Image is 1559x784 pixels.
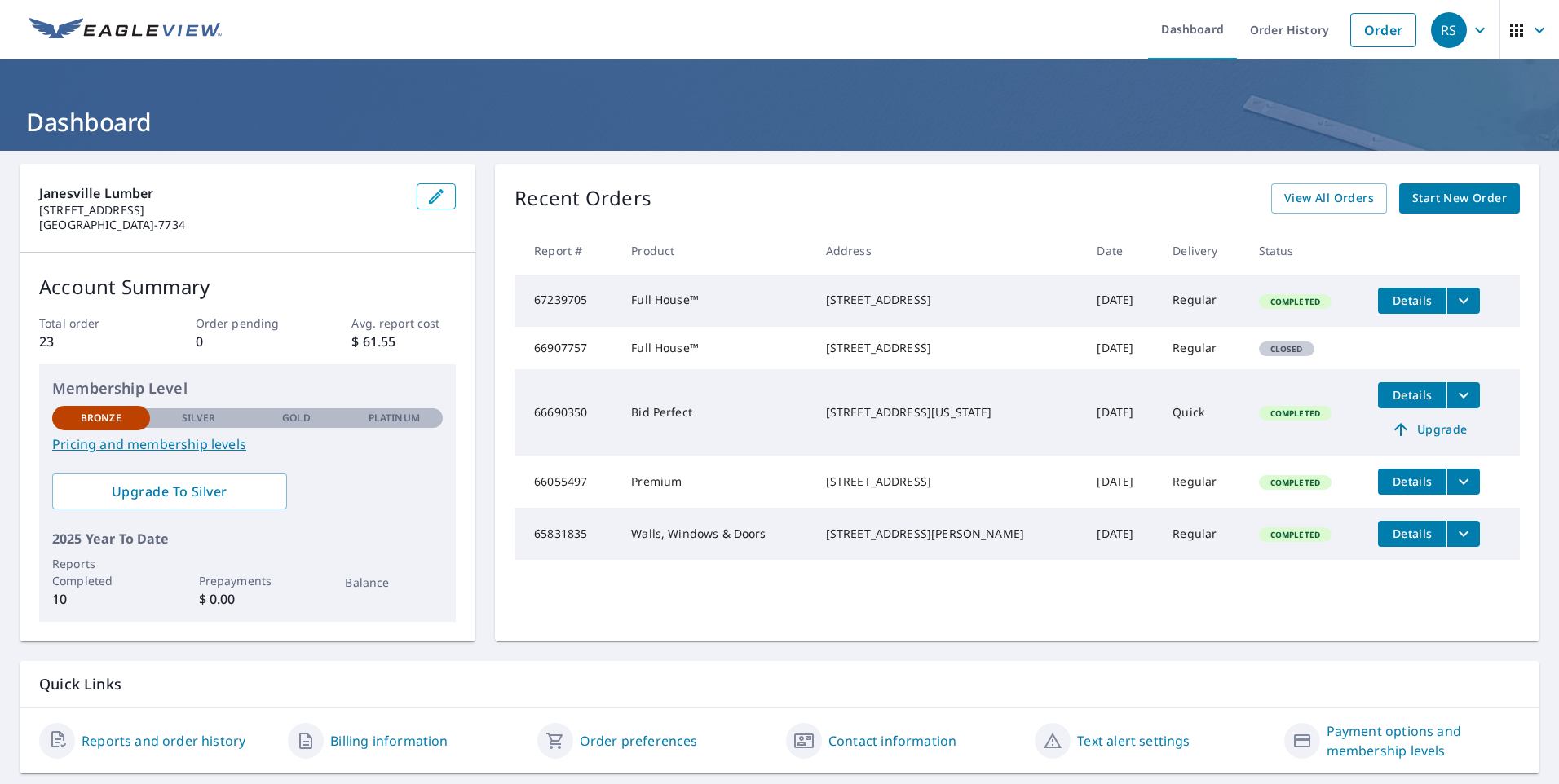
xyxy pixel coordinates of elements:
[282,411,310,425] p: Gold
[1077,731,1190,751] a: Text alert settings
[39,183,404,203] p: janesville lumber
[515,369,618,456] td: 66690350
[1084,275,1159,327] td: [DATE]
[826,473,1071,490] div: [STREET_ADDRESS]
[196,315,300,332] p: Order pending
[1378,469,1446,495] button: detailsBtn-66055497
[196,332,300,351] p: 0
[82,731,245,751] a: Reports and order history
[1261,407,1330,419] span: Completed
[52,473,287,509] a: Upgrade To Silver
[618,508,812,560] td: Walls, Windows & Doors
[39,272,456,302] p: Account Summary
[813,227,1084,275] th: Address
[1350,13,1416,47] a: Order
[1261,296,1330,307] span: Completed
[826,404,1071,421] div: [STREET_ADDRESS][US_STATE]
[826,340,1071,356] div: [STREET_ADDRESS]
[618,275,812,327] td: Full House™
[1388,526,1437,541] span: Details
[52,434,443,454] a: Pricing and membership levels
[1084,508,1159,560] td: [DATE]
[828,731,956,751] a: Contact information
[1378,521,1446,547] button: detailsBtn-65831835
[182,411,216,425] p: Silver
[1378,382,1446,408] button: detailsBtn-66690350
[52,377,443,399] p: Membership Level
[1159,227,1245,275] th: Delivery
[351,315,456,332] p: Avg. report cost
[1431,12,1467,48] div: RS
[199,589,297,609] p: $ 0.00
[1378,416,1480,443] a: Upgrade
[52,555,150,589] p: Reports Completed
[1412,188,1507,209] span: Start New Order
[1388,473,1437,489] span: Details
[1159,275,1245,327] td: Regular
[1446,469,1480,495] button: filesDropdownBtn-66055497
[1084,227,1159,275] th: Date
[199,572,297,589] p: Prepayments
[515,275,618,327] td: 67239705
[1399,183,1520,214] a: Start New Order
[39,315,144,332] p: Total order
[39,218,404,232] p: [GEOGRAPHIC_DATA]-7734
[1159,456,1245,508] td: Regular
[515,508,618,560] td: 65831835
[1271,183,1387,214] a: View All Orders
[1378,288,1446,314] button: detailsBtn-67239705
[52,589,150,609] p: 10
[1159,327,1245,369] td: Regular
[826,526,1071,542] div: [STREET_ADDRESS][PERSON_NAME]
[1159,508,1245,560] td: Regular
[345,574,443,591] p: Balance
[826,292,1071,308] div: [STREET_ADDRESS]
[351,332,456,351] p: $ 61.55
[1446,521,1480,547] button: filesDropdownBtn-65831835
[618,456,812,508] td: Premium
[81,411,121,425] p: Bronze
[39,674,1520,694] p: Quick Links
[1446,288,1480,314] button: filesDropdownBtn-67239705
[1284,188,1374,209] span: View All Orders
[618,369,812,456] td: Bid Perfect
[515,327,618,369] td: 66907757
[1446,382,1480,408] button: filesDropdownBtn-66690350
[1084,327,1159,369] td: [DATE]
[1084,456,1159,508] td: [DATE]
[369,411,420,425] p: Platinum
[618,227,812,275] th: Product
[1246,227,1366,275] th: Status
[65,482,274,500] span: Upgrade To Silver
[515,456,618,508] td: 66055497
[29,18,222,42] img: EV Logo
[39,203,404,218] p: [STREET_ADDRESS]
[1388,420,1470,439] span: Upgrade
[1388,387,1437,403] span: Details
[1261,343,1313,355] span: Closed
[515,183,651,214] p: Recent Orders
[1261,477,1330,488] span: Completed
[39,332,144,351] p: 23
[1159,369,1245,456] td: Quick
[52,529,443,548] p: 2025 Year To Date
[330,731,448,751] a: Billing information
[20,105,1539,139] h1: Dashboard
[618,327,812,369] td: Full House™
[1327,721,1520,760] a: Payment options and membership levels
[1388,293,1437,308] span: Details
[515,227,618,275] th: Report #
[1084,369,1159,456] td: [DATE]
[1261,529,1330,540] span: Completed
[580,731,698,751] a: Order preferences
